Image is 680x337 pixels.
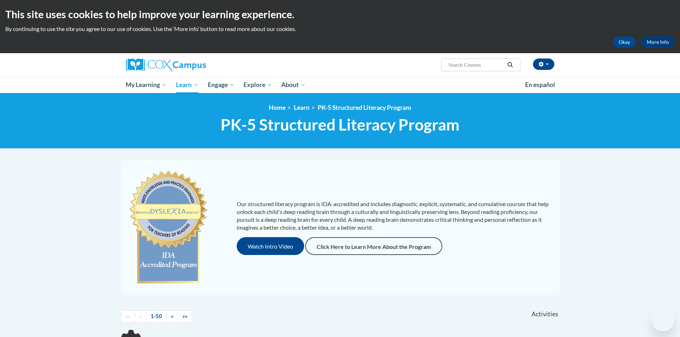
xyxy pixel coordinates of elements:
[115,77,565,93] div: Main menu
[121,77,172,93] a: My Learning
[171,77,203,93] a: Learn
[182,313,187,319] span: »»
[135,310,146,323] a: Previous
[239,77,277,93] a: Explore
[166,310,178,323] a: Next
[5,7,675,21] h2: This site uses cookies to help improve your learning experience.
[613,36,636,48] button: Okay
[243,81,272,89] span: Explore
[126,58,206,71] img: Cox Campus
[125,313,130,319] span: ««
[532,310,558,318] span: Activities
[641,36,675,48] a: More Info
[126,58,262,71] a: Cox Campus
[139,313,142,319] span: «
[128,167,210,288] img: c477cda6-e343-453b-bfce-d6f9e9818e1c.png
[5,25,675,33] p: By continuing to use the site you agree to our use of cookies. Use the ‘More info’ button to read...
[305,237,442,255] a: Click Here to Learn More About the Program
[237,200,553,231] p: Our structured literacy program is IDA-accredited and includes diagnostic, explicit, systematic, ...
[525,81,555,88] span: En español
[448,61,505,69] input: Search Courses
[221,115,459,134] span: PK-5 Structured Literacy Program
[203,77,239,93] a: Engage
[126,81,167,89] span: My Learning
[208,81,235,89] span: Engage
[178,310,192,323] a: End
[318,104,411,111] a: PK-5 Structured Literacy Program
[277,77,310,93] a: About
[651,308,674,331] iframe: Button to launch messaging window
[294,104,309,111] a: Learn
[520,77,560,92] a: En español
[281,81,306,89] span: About
[121,310,135,323] a: Begining
[269,104,286,111] a: Home
[146,310,167,323] a: 1-50
[171,313,173,319] span: »
[176,81,198,89] span: Learn
[505,61,515,69] button: Search
[533,58,554,70] button: Account Settings
[237,237,304,255] button: Watch Intro Video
